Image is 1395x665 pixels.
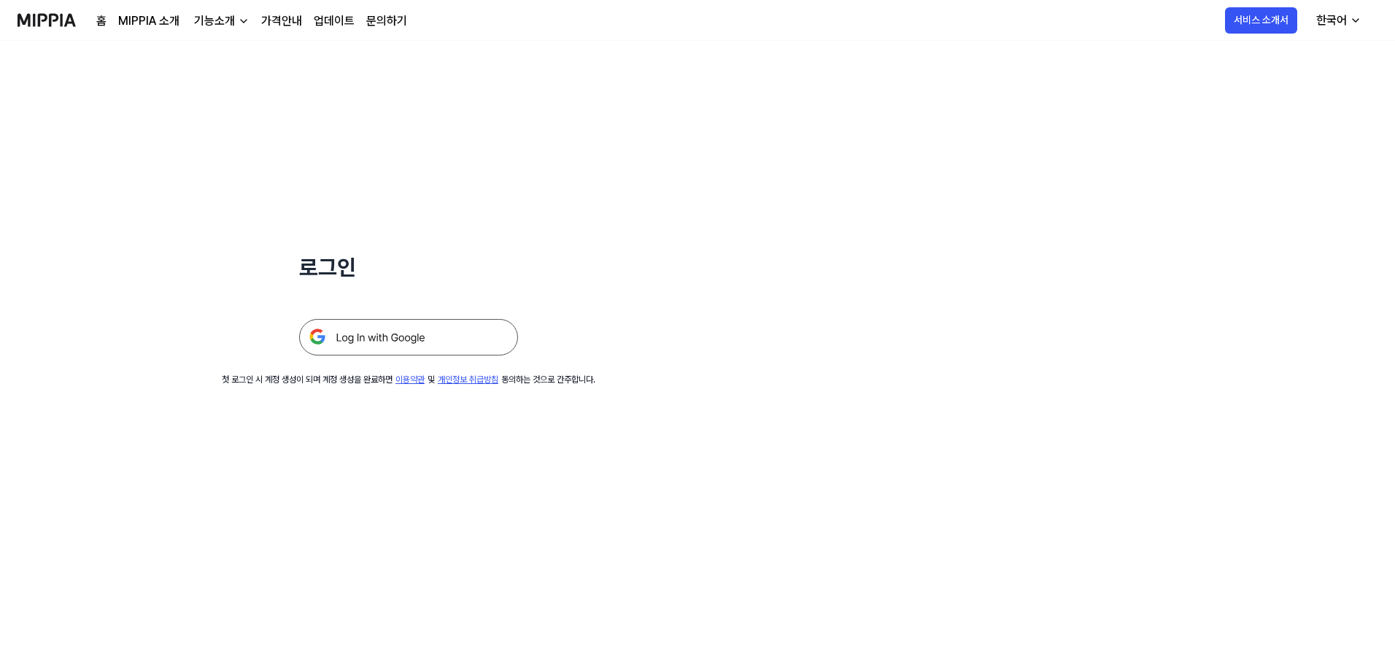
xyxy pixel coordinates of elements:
h1: 로그인 [299,251,518,284]
button: 서비스 소개서 [1225,7,1297,34]
a: 업데이트 [314,12,355,30]
div: 첫 로그인 시 계정 생성이 되며 계정 생성을 완료하면 및 동의하는 것으로 간주합니다. [222,373,595,386]
a: 이용약관 [395,374,425,385]
a: 홈 [96,12,107,30]
div: 기능소개 [191,12,238,30]
img: 구글 로그인 버튼 [299,319,518,355]
div: 한국어 [1313,12,1350,29]
a: MIPPIA 소개 [118,12,179,30]
a: 가격안내 [261,12,302,30]
a: 문의하기 [366,12,407,30]
button: 한국어 [1305,6,1370,35]
a: 개인정보 취급방침 [438,374,498,385]
button: 기능소개 [191,12,250,30]
img: down [238,15,250,27]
